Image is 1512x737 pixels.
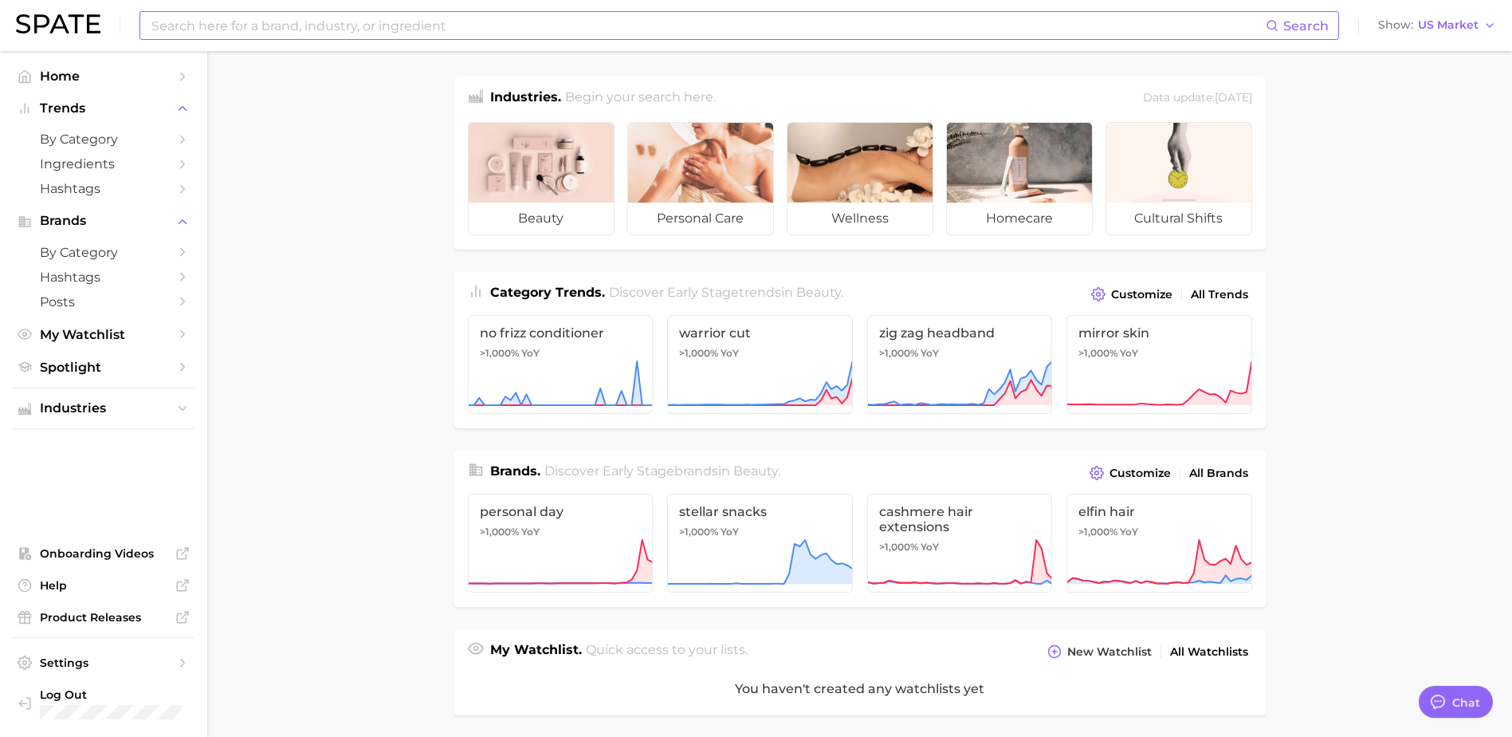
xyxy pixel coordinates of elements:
span: >1,000% [879,541,918,553]
a: personal care [627,122,774,235]
a: All Trends [1187,284,1252,305]
span: by Category [40,132,167,147]
a: Help [13,573,194,597]
span: Trends [40,101,167,116]
button: Trends [13,97,194,120]
span: All Watchlists [1170,645,1248,659]
a: Ingredients [13,152,194,176]
h1: Industries. [490,88,561,109]
span: YoY [521,526,540,538]
span: no frizz conditioner [480,325,642,341]
a: stellar snacks>1,000% YoY [667,494,853,593]
button: ShowUS Market [1374,15,1500,36]
span: Brands . [490,463,540,479]
a: Spotlight [13,355,194,380]
span: Log Out [40,688,245,702]
span: Search [1283,18,1329,33]
span: Onboarding Videos [40,546,167,561]
span: Discover Early Stage trends in . [609,285,843,300]
a: My Watchlist [13,322,194,347]
a: cashmere hair extensions>1,000% YoY [867,494,1053,593]
span: Hashtags [40,270,167,285]
span: Discover Early Stage brands in . [544,463,780,479]
span: Settings [40,656,167,670]
span: YoY [521,347,540,360]
a: Hashtags [13,265,194,290]
div: You haven't created any watchlists yet [454,663,1267,715]
button: Customize [1087,283,1176,305]
input: Search here for a brand, industry, or ingredient [150,12,1266,39]
span: All Brands [1189,467,1248,480]
span: Product Releases [40,610,167,625]
span: beauty [796,285,841,300]
span: wellness [787,203,933,235]
a: cultural shifts [1106,122,1252,235]
h2: Quick access to your lists. [586,640,748,663]
a: Settings [13,651,194,675]
span: YoY [721,526,739,538]
a: Log out. Currently logged in with e-mail michael.manket@voyantbeauty.com. [13,683,194,724]
span: YoY [921,347,939,360]
span: homecare [947,203,1092,235]
span: Show [1378,21,1413,30]
span: beauty [733,463,778,479]
span: >1,000% [480,347,519,359]
span: My Watchlist [40,327,167,342]
span: cultural shifts [1106,203,1251,235]
span: elfin hair [1078,504,1240,519]
span: >1,000% [1078,526,1117,538]
a: warrior cut>1,000% YoY [667,315,853,414]
span: New Watchlist [1067,645,1152,659]
span: Home [40,69,167,84]
a: Hashtags [13,176,194,201]
button: Brands [13,209,194,233]
a: personal day>1,000% YoY [468,494,654,593]
span: US Market [1418,21,1479,30]
span: Posts [40,294,167,309]
a: All Brands [1185,463,1252,484]
a: no frizz conditioner>1,000% YoY [468,315,654,414]
span: zig zag headband [879,325,1041,341]
a: homecare [946,122,1093,235]
a: elfin hair>1,000% YoY [1066,494,1252,593]
span: YoY [921,541,939,554]
a: Onboarding Videos [13,542,194,566]
span: All Trends [1191,288,1248,301]
span: >1,000% [1078,347,1117,359]
span: >1,000% [480,526,519,538]
span: Category Trends . [490,285,605,300]
span: Customize [1109,467,1171,480]
div: Data update: [DATE] [1143,88,1252,109]
span: personal day [480,504,642,519]
span: YoY [1120,526,1138,538]
span: beauty [469,203,614,235]
span: >1,000% [879,347,918,359]
span: by Category [40,245,167,260]
span: YoY [721,347,739,360]
h2: Begin your search here. [565,88,716,109]
a: beauty [468,122,615,235]
a: Home [13,64,194,89]
span: YoY [1120,347,1138,360]
a: wellness [787,122,933,235]
span: warrior cut [679,325,841,341]
span: Industries [40,401,167,416]
span: >1,000% [679,347,718,359]
a: All Watchlists [1166,641,1252,663]
span: Spotlight [40,360,167,375]
h1: My Watchlist. [490,640,582,663]
a: by Category [13,240,194,265]
button: New Watchlist [1043,640,1155,663]
span: Hashtags [40,181,167,196]
img: SPATE [16,14,100,33]
span: personal care [628,203,773,235]
button: Customize [1086,462,1174,484]
a: mirror skin>1,000% YoY [1066,315,1252,414]
span: cashmere hair extensions [879,504,1041,534]
span: mirror skin [1078,325,1240,341]
span: Help [40,578,167,593]
span: Customize [1111,288,1172,301]
a: Posts [13,290,194,314]
a: by Category [13,127,194,152]
a: Product Releases [13,605,194,629]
